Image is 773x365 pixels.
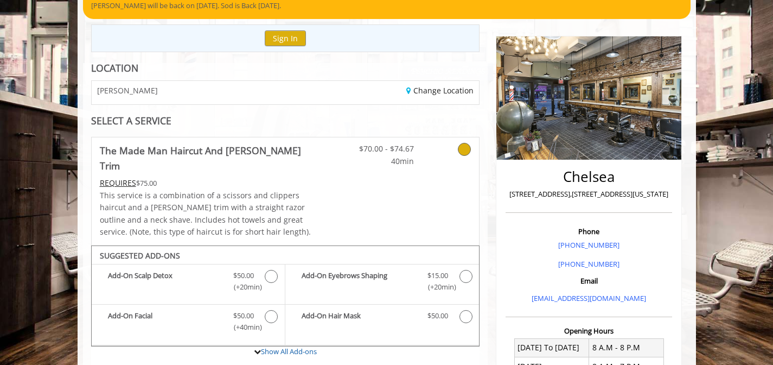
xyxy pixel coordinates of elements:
[427,310,448,322] span: $50.00
[100,250,180,261] b: SUGGESTED ADD-ONS
[233,270,254,281] span: $50.00
[97,270,279,295] label: Add-On Scalp Detox
[291,270,474,295] label: Add-On Eyebrows Shaping
[427,270,448,281] span: $15.00
[91,246,480,347] div: The Made Man Haircut And Beard Trim Add-onS
[558,259,619,269] a: [PHONE_NUMBER]
[506,327,672,335] h3: Opening Hours
[265,30,306,46] button: Sign In
[350,143,414,155] span: $70.00 - $74.67
[227,322,259,333] span: (+40min )
[406,85,474,96] a: Change Location
[508,228,669,235] h3: Phone
[97,310,279,336] label: Add-On Facial
[508,169,669,185] h2: Chelsea
[108,270,222,293] b: Add-On Scalp Detox
[350,155,414,167] span: 40min
[108,310,222,333] b: Add-On Facial
[589,338,664,357] td: 8 A.M - 8 P.M
[302,270,417,293] b: Add-On Eyebrows Shaping
[100,178,136,188] span: This service needs some Advance to be paid before we block your appointment
[100,190,318,238] p: This service is a combination of a scissors and clippers haircut and a [PERSON_NAME] trim with a ...
[421,281,453,293] span: (+20min )
[227,281,259,293] span: (+20min )
[508,188,669,200] p: [STREET_ADDRESS],[STREET_ADDRESS][US_STATE]
[514,338,589,357] td: [DATE] To [DATE]
[91,61,138,74] b: LOCATION
[91,116,480,126] div: SELECT A SERVICE
[302,310,417,323] b: Add-On Hair Mask
[532,293,646,303] a: [EMAIL_ADDRESS][DOMAIN_NAME]
[100,143,318,173] b: The Made Man Haircut And [PERSON_NAME] Trim
[508,277,669,285] h3: Email
[233,310,254,322] span: $50.00
[100,177,318,189] div: $75.00
[558,240,619,250] a: [PHONE_NUMBER]
[261,347,317,356] a: Show All Add-ons
[291,310,474,326] label: Add-On Hair Mask
[97,86,158,95] span: [PERSON_NAME]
